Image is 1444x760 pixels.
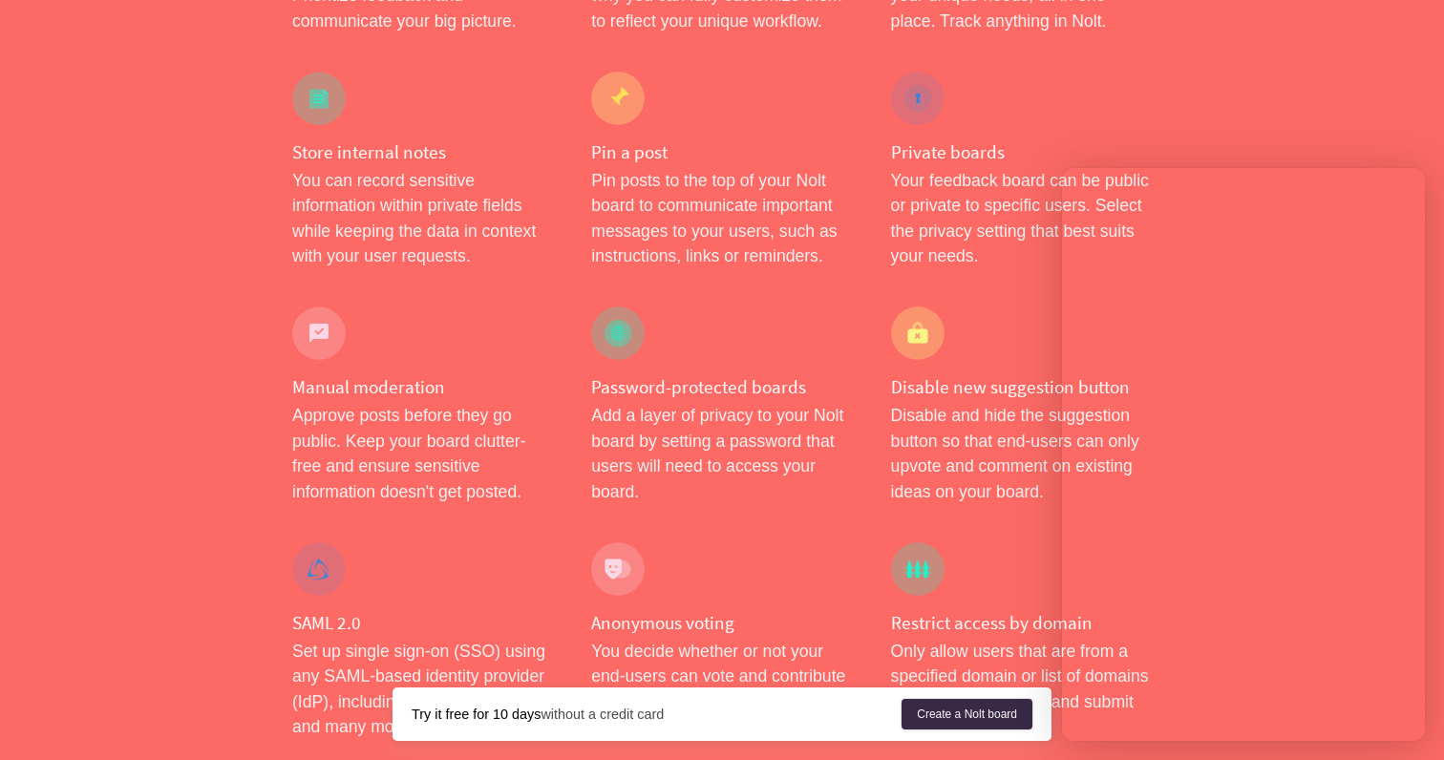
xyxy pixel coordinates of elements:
[891,140,1152,164] h4: Private boards
[891,375,1152,399] h4: Disable new suggestion button
[591,403,852,504] p: Add a layer of privacy to your Nolt board by setting a password that users will need to access yo...
[891,639,1152,740] p: Only allow users that are from a specified domain or list of domains to access your board and sub...
[891,403,1152,504] p: Disable and hide the suggestion button so that end-users can only upvote and comment on existing ...
[591,375,852,399] h4: Password-protected boards
[591,639,852,740] p: You decide whether or not your end-users can vote and contribute to your feedback board without r...
[292,639,553,740] p: Set up single sign-on (SSO) using any SAML-based identity provider (IdP), including Okta, OneLogi...
[1062,168,1425,741] iframe: Chatra live chat
[891,168,1152,269] p: Your feedback board can be public or private to specific users. Select the privacy setting that b...
[591,140,852,164] h4: Pin a post
[292,403,553,504] p: Approve posts before they go public. Keep your board clutter-free and ensure sensitive informatio...
[891,611,1152,635] h4: Restrict access by domain
[591,168,852,269] p: Pin posts to the top of your Nolt board to communicate important messages to your users, such as ...
[412,707,541,722] strong: Try it free for 10 days
[292,168,553,269] p: You can record sensitive information within private fields while keeping the data in context with...
[902,699,1032,729] a: Create a Nolt board
[591,611,852,635] h4: Anonymous voting
[292,611,553,635] h4: SAML 2.0
[412,705,902,724] div: without a credit card
[292,375,553,399] h4: Manual moderation
[292,140,553,164] h4: Store internal notes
